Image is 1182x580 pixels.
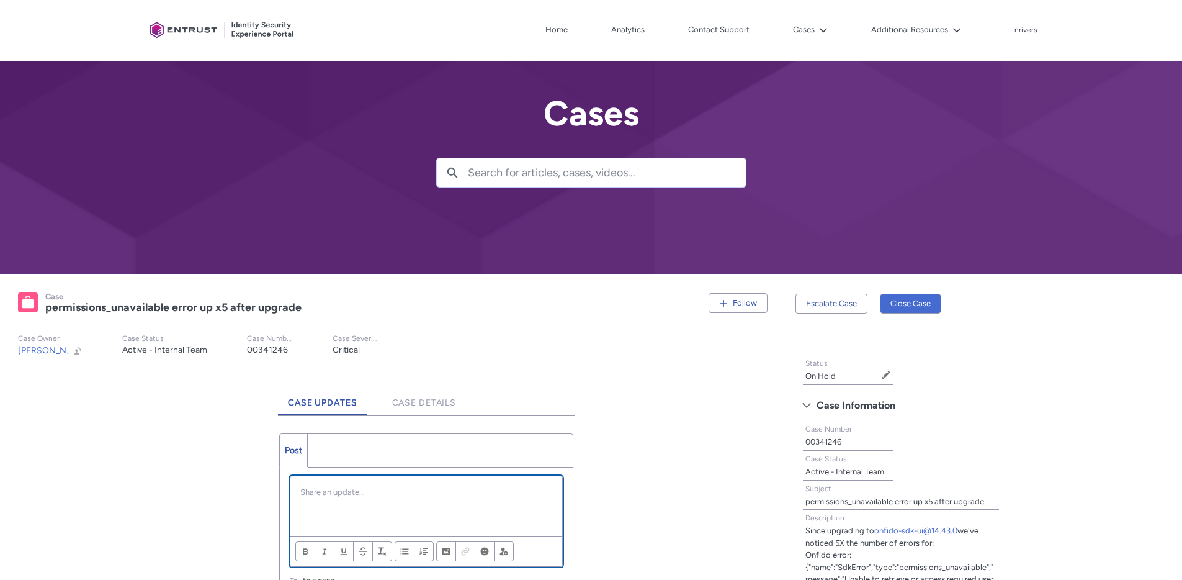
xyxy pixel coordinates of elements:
records-entity-label: Case [45,292,63,301]
p: Case Owner [18,334,83,343]
input: Search for articles, cases, videos... [468,158,746,187]
button: Search [437,158,468,187]
span: Follow [733,298,757,307]
button: Bold [295,541,315,561]
p: Case Severity [333,334,378,343]
button: Strikethrough [353,541,373,561]
span: Description [805,514,844,522]
span: [PERSON_NAME].[PERSON_NAME] [18,345,159,356]
lightning-formatted-text: permissions_unavailable error up x5 after upgrade [805,497,984,506]
button: Edit Status [881,370,891,380]
button: Cases [790,20,831,39]
lightning-formatted-text: Active - Internal Team [122,345,207,355]
button: Italic [315,541,334,561]
button: Close Case [880,294,941,314]
lightning-formatted-text: 00341246 [805,437,841,446]
a: onfido-sdk-ui@14.43.0 [874,526,957,535]
span: Case Details [392,397,457,408]
p: Case Number [247,334,293,343]
span: Case Updates [288,397,357,408]
span: Case Status [805,455,847,463]
h2: Cases [436,94,746,133]
button: Change Owner [73,345,83,356]
button: Additional Resources [868,20,964,39]
button: @Mention people and groups [494,541,514,561]
button: Insert Emoji [475,541,495,561]
ul: Align text [395,541,434,561]
button: Link [455,541,475,561]
a: Case Details [382,381,467,415]
p: nrivers [1014,26,1037,35]
button: Remove Formatting [372,541,392,561]
a: Post [280,434,308,467]
p: Case Status [122,334,207,343]
span: Post [285,445,302,456]
lightning-formatted-text: Critical [333,345,360,355]
lightning-formatted-text: On Hold [805,371,836,381]
button: Image [436,541,456,561]
span: Subject [805,484,831,493]
lightning-formatted-text: Active - Internal Team [805,467,884,476]
a: Case Updates [278,381,367,415]
ul: Format text [295,541,392,561]
span: Case Number [805,425,852,433]
button: Numbered List [414,541,434,561]
a: Analytics, opens in new tab [608,20,648,39]
button: Case Information [796,396,1006,415]
lightning-formatted-text: permissions_unavailable error up x5 after upgrade [45,301,302,314]
button: Escalate Case [795,294,867,314]
button: Follow [709,293,768,313]
lightning-formatted-text: 00341246 [247,345,288,355]
span: Case Information [817,396,895,415]
button: Underline [334,541,354,561]
a: Home [542,20,571,39]
ul: Insert content [436,541,514,561]
span: Status [805,359,828,368]
button: Bulleted List [395,541,414,561]
a: Contact Support [685,20,753,39]
button: User Profile nrivers [1014,23,1038,35]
